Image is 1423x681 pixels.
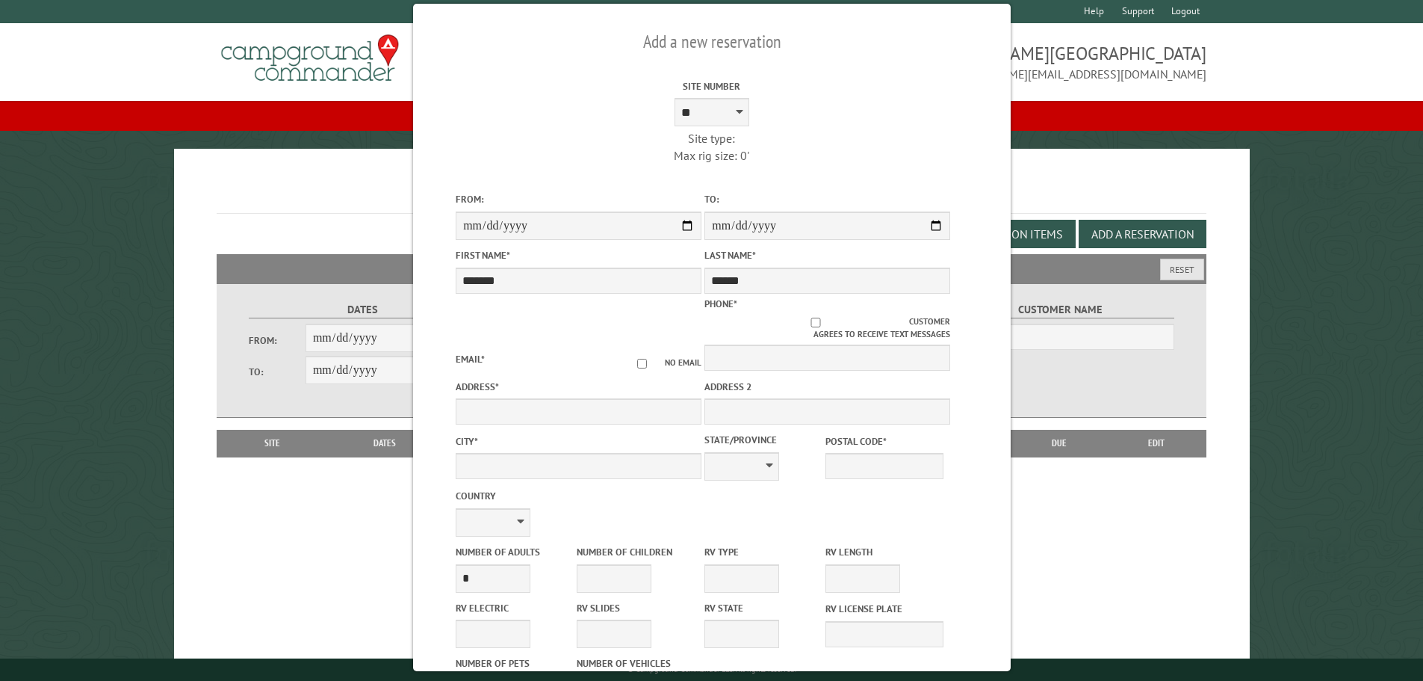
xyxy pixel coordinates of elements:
[704,298,737,310] label: Phone
[217,173,1207,214] h1: Reservations
[456,601,574,615] label: RV Electric
[456,28,968,56] h2: Add a new reservation
[456,248,701,262] label: First Name
[456,434,701,449] label: City
[1160,259,1204,280] button: Reset
[704,192,950,206] label: To:
[619,359,665,369] input: No email
[456,656,574,671] label: Number of Pets
[825,602,943,616] label: RV License Plate
[217,254,1207,283] h2: Filters
[1012,430,1106,457] th: Due
[456,353,485,366] label: Email
[704,601,822,615] label: RV State
[947,220,1076,248] button: Edit Add-on Items
[456,545,574,559] label: Number of Adults
[249,301,477,318] label: Dates
[704,545,822,559] label: RV Type
[589,147,834,164] div: Max rig size: 0'
[946,301,1174,318] label: Customer Name
[704,315,950,341] label: Customer agrees to receive text messages
[577,601,695,615] label: RV Slides
[249,365,306,379] label: To:
[217,29,403,87] img: Campground Commander
[704,248,950,262] label: Last Name
[589,79,834,93] label: Site Number
[1079,220,1206,248] button: Add a Reservation
[456,380,701,394] label: Address
[627,665,796,674] small: © Campground Commander LLC. All rights reserved.
[456,489,701,503] label: Country
[704,433,822,447] label: State/Province
[577,545,695,559] label: Number of Children
[321,430,449,457] th: Dates
[224,430,321,457] th: Site
[825,434,943,449] label: Postal Code
[589,130,834,147] div: Site type:
[722,318,909,327] input: Customer agrees to receive text messages
[456,192,701,206] label: From:
[825,545,943,559] label: RV Length
[577,656,695,671] label: Number of Vehicles
[1106,430,1207,457] th: Edit
[704,380,950,394] label: Address 2
[249,333,306,348] label: From:
[619,357,701,369] label: No email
